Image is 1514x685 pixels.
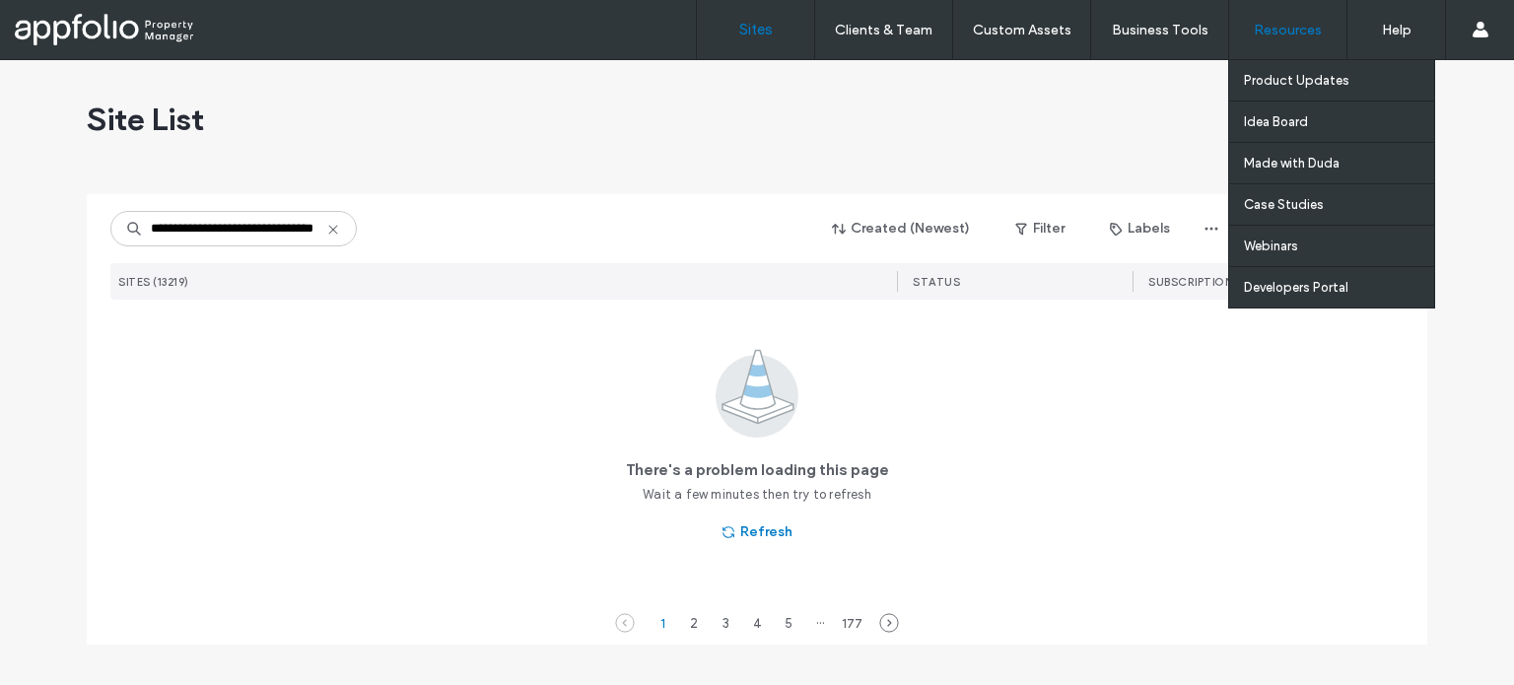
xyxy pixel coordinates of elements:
[815,213,988,244] button: Created (Newest)
[682,611,706,635] div: 2
[705,516,810,548] button: Refresh
[714,611,737,635] div: 3
[1244,73,1349,88] label: Product Updates
[1244,226,1434,266] a: Webinars
[1244,114,1308,129] label: Idea Board
[1244,197,1324,212] label: Case Studies
[44,14,85,32] span: Help
[840,611,863,635] div: 177
[1382,22,1411,38] label: Help
[835,22,932,38] label: Clients & Team
[1112,22,1208,38] label: Business Tools
[87,100,204,139] span: Site List
[777,611,800,635] div: 5
[1244,156,1340,171] label: Made with Duda
[1244,60,1434,101] a: Product Updates
[118,275,189,289] span: SITES (13219)
[913,275,960,289] span: STATUS
[1092,213,1188,244] button: Labels
[1244,184,1434,225] a: Case Studies
[996,213,1084,244] button: Filter
[739,21,773,38] label: Sites
[1148,275,1232,289] span: SUBSCRIPTION
[745,611,769,635] div: 4
[1254,22,1322,38] label: Resources
[1244,280,1348,295] label: Developers Portal
[643,485,871,505] span: Wait a few minutes then try to refresh
[1244,143,1434,183] a: Made with Duda
[1244,267,1434,308] a: Developers Portal
[626,459,889,481] span: There's a problem loading this page
[1244,239,1298,253] label: Webinars
[651,611,674,635] div: 1
[808,611,832,635] div: ···
[1244,102,1434,142] a: Idea Board
[973,22,1071,38] label: Custom Assets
